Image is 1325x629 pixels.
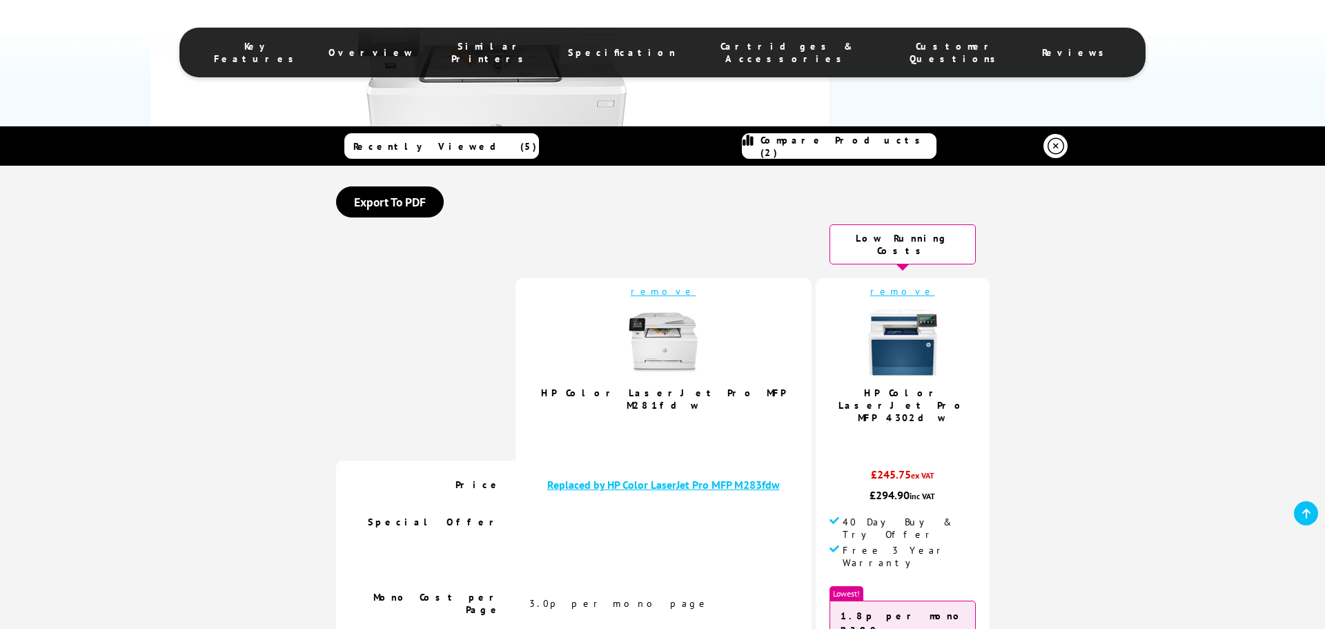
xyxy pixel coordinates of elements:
[442,40,540,65] span: Similar Printers
[373,591,502,616] span: Mono Cost per Page
[631,285,696,298] a: remove
[830,224,976,264] div: Low Running Costs
[328,46,414,59] span: Overview
[353,140,537,153] span: Recently Viewed (5)
[368,516,502,528] span: Special Offer
[830,488,976,502] div: £294.90
[1042,46,1111,59] span: Reviews
[344,133,539,159] a: Recently Viewed (5)
[336,186,444,217] a: Export To PDF
[214,40,301,65] span: Key Features
[629,308,698,377] img: T6B82AB19-Small.jpg
[651,418,668,434] span: 5.0
[911,470,934,481] span: ex VAT
[529,597,709,610] span: 3.0p per mono page
[830,467,976,488] div: £245.75
[870,285,935,298] a: remove
[568,46,676,59] span: Specification
[910,491,935,501] span: inc VAT
[668,418,683,434] span: / 5
[838,387,966,424] a: HP Color LaserJet Pro MFP 4302dw
[703,40,871,65] span: Cartridges & Accessories
[547,478,780,492] a: Replaced by HP Color LaserJet Pro MFP M283fdw
[843,544,976,569] span: Free 3 Year Warranty
[541,387,785,412] a: HP Color LaserJet Pro MFP M281fdw
[868,308,937,377] img: HP-4302dw-Front-Main-Small.jpg
[760,134,936,159] span: Compare Products (2)
[890,431,907,447] span: 5.0
[907,431,921,447] span: / 5
[843,516,976,541] span: 40 Day Buy & Try Offer
[742,133,936,159] a: Compare Products (2)
[899,40,1014,65] span: Customer Questions
[455,478,502,491] span: Price
[830,586,863,601] span: Lowest!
